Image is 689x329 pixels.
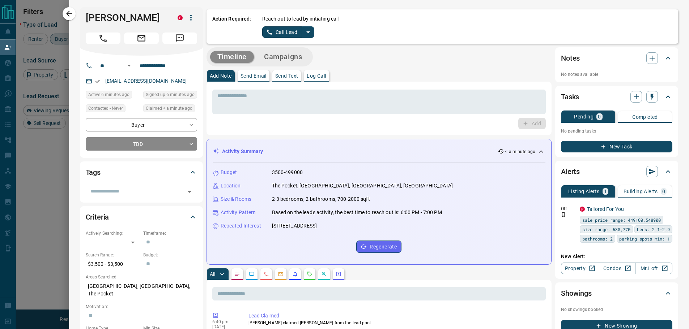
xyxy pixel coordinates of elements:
button: New Task [561,141,672,152]
h2: Criteria [86,211,109,223]
span: bathrooms: 2 [582,235,613,242]
button: Regenerate [356,241,401,253]
p: No notes available [561,71,672,78]
svg: Agent Actions [336,271,341,277]
svg: Listing Alerts [292,271,298,277]
h2: Tasks [561,91,579,103]
p: 2-3 bedrooms, 2 bathrooms, 700-2000 sqft [272,195,370,203]
p: Size & Rooms [221,195,252,203]
p: 0 [598,114,601,119]
h2: Alerts [561,166,580,177]
a: Condos [598,263,635,274]
span: beds: 2.1-2.9 [637,226,670,233]
p: No pending tasks [561,126,672,137]
span: Call [86,33,120,44]
span: Email [124,33,159,44]
h1: [PERSON_NAME] [86,12,167,23]
h2: Showings [561,287,592,299]
p: Reach out to lead by initiating call [262,15,339,23]
p: No showings booked [561,306,672,313]
p: Activity Pattern [221,209,256,216]
p: Action Required: [212,15,251,38]
div: Criteria [86,208,197,226]
p: Motivation: [86,303,197,310]
div: split button [262,26,315,38]
svg: Push Notification Only [561,212,566,217]
a: Mr.Loft [635,263,672,274]
span: parking spots min: 1 [619,235,670,242]
p: Based on the lead's activity, the best time to reach out is: 6:00 PM - 7:00 PM [272,209,442,216]
h2: Tags [86,166,101,178]
div: Tasks [561,88,672,105]
p: [GEOGRAPHIC_DATA], [GEOGRAPHIC_DATA], The Pocket [86,280,197,300]
p: 1 [604,189,607,194]
p: [STREET_ADDRESS] [272,222,317,230]
div: TBD [86,137,197,151]
button: Call Lead [262,26,302,38]
p: Areas Searched: [86,274,197,280]
div: Notes [561,49,672,67]
p: Actively Searching: [86,230,140,237]
p: Lead Claimed [248,312,543,320]
svg: Lead Browsing Activity [249,271,255,277]
p: Listing Alerts [568,189,600,194]
svg: Calls [263,271,269,277]
span: Claimed < a minute ago [146,105,192,112]
p: Search Range: [86,252,140,258]
div: Tags [86,164,197,181]
p: The Pocket, [GEOGRAPHIC_DATA], [GEOGRAPHIC_DATA], [GEOGRAPHIC_DATA] [272,182,453,190]
p: Repeated Interest [221,222,261,230]
p: Budget [221,169,237,176]
p: Log Call [307,73,326,78]
p: Activity Summary [222,148,263,155]
div: property.ca [178,15,183,20]
button: Open [184,187,195,197]
div: Alerts [561,163,672,180]
p: 0 [662,189,665,194]
a: Tailored For You [587,206,624,212]
svg: Requests [307,271,312,277]
p: < a minute ago [505,148,535,155]
span: Active 6 minutes ago [88,91,129,98]
svg: Notes [234,271,240,277]
span: Contacted - Never [88,105,123,112]
p: [PERSON_NAME] claimed [PERSON_NAME] from the lead pool [248,320,543,326]
a: [EMAIL_ADDRESS][DOMAIN_NAME] [105,78,187,84]
span: Signed up 6 minutes ago [146,91,195,98]
p: Add Note [210,73,232,78]
div: Mon Aug 18 2025 [143,104,197,114]
p: Completed [632,114,658,120]
button: Open [125,61,133,70]
p: All [210,272,216,277]
p: Off [561,205,575,212]
div: Showings [561,285,672,302]
p: Timeframe: [143,230,197,237]
div: property.ca [580,207,585,212]
div: Mon Aug 18 2025 [86,91,140,101]
p: Building Alerts [624,189,658,194]
p: New Alert: [561,253,672,260]
span: sale price range: 449100,548900 [582,216,661,224]
div: Mon Aug 18 2025 [143,91,197,101]
p: Location [221,182,241,190]
p: Send Email [241,73,267,78]
svg: Email Verified [95,79,100,84]
span: Message [162,33,197,44]
button: Timeline [210,51,254,63]
svg: Opportunities [321,271,327,277]
p: Send Text [275,73,298,78]
p: Pending [574,114,594,119]
div: Activity Summary< a minute ago [213,145,546,158]
svg: Emails [278,271,284,277]
a: Property [561,263,598,274]
div: Buyer [86,118,197,131]
button: Campaigns [257,51,309,63]
span: size range: 630,770 [582,226,630,233]
p: 3500-499000 [272,169,303,176]
h2: Notes [561,52,580,64]
p: 6:40 pm [212,319,238,324]
p: Budget: [143,252,197,258]
p: $3,500 - $3,500 [86,258,140,270]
